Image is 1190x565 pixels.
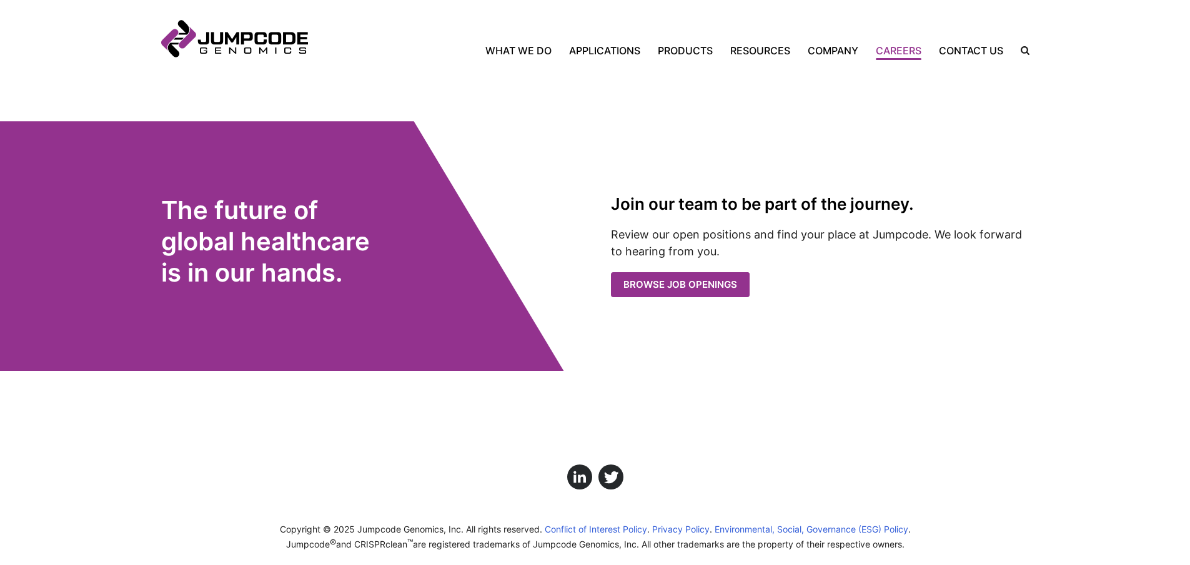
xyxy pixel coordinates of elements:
[567,464,592,489] a: Click here to view us on LinkedIn
[161,536,1029,551] p: Jumpcode and CRISPRclean are registered trademarks of Jumpcode Genomics, Inc. All other trademark...
[799,43,867,58] a: Company
[611,272,768,297] a: Browse Job Openings
[649,43,721,58] a: Products
[560,43,649,58] a: Applications
[161,195,430,288] h2: The future of global healthcare is in our hands.
[721,43,799,58] a: Resources
[308,43,1012,58] nav: Primary Navigation
[611,226,1029,260] p: Review our open positions and find your place at Jumpcode. We look forward to hearing from you.
[330,538,336,548] sup: ®
[280,524,542,534] span: Copyright © 2025 Jumpcode Genomics, Inc. All rights reserved.
[715,524,911,534] a: Environmental, Social, Governance (ESG) Policy
[598,464,623,489] a: Click here to view us on Twitter
[867,43,930,58] a: Careers
[485,43,560,58] a: What We Do
[652,524,712,534] a: Privacy Policy
[545,524,650,534] a: Conflict of Interest Policy
[930,43,1012,58] a: Contact Us
[611,195,1029,214] h3: Join our team to be part of the journey.
[1012,46,1029,55] label: Search the site.
[407,538,413,548] sup: ™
